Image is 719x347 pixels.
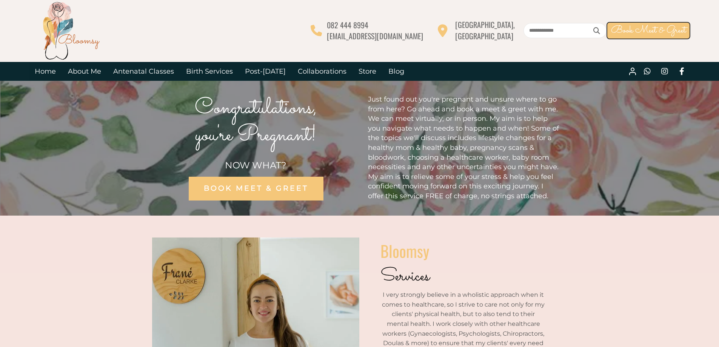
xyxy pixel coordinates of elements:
a: Store [353,62,382,81]
img: Bloomsy [41,0,101,61]
a: Antenatal Classes [107,62,180,81]
a: Home [29,62,62,81]
span: Book Meet & Greet [611,23,686,38]
a: Collaborations [292,62,353,81]
a: Book Meet & Greet [607,22,690,39]
a: BOOK MEET & GREET [188,177,323,200]
span: Just found out you're pregnant and unsure where to go from here? Go ahead and book a meet & greet... [368,95,559,200]
a: Post-[DATE] [239,62,292,81]
a: About Me [62,62,107,81]
span: [EMAIL_ADDRESS][DOMAIN_NAME] [327,30,423,42]
a: Blog [382,62,410,81]
span: [GEOGRAPHIC_DATA] [455,30,513,42]
span: you're Pregnant! [195,119,317,152]
span: NOW WHAT? [225,160,286,171]
a: Birth Services [180,62,239,81]
span: Congratulations, [195,92,317,125]
span: 082 444 8994 [327,19,368,31]
span: [GEOGRAPHIC_DATA], [455,19,515,30]
span: BOOK MEET & GREET [203,184,308,193]
span: Services [380,263,430,290]
span: Bloomsy [380,239,429,262]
